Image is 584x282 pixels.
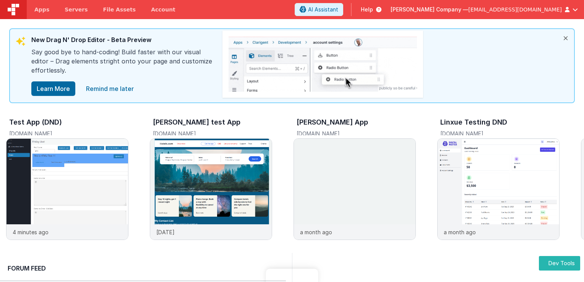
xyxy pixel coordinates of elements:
[361,6,373,13] span: Help
[34,6,49,13] span: Apps
[391,6,578,13] button: [PERSON_NAME] Company — [EMAIL_ADDRESS][DOMAIN_NAME]
[297,117,368,127] h3: [PERSON_NAME] App
[440,117,507,127] h3: Linxue Testing DND
[9,130,128,138] h5: [DOMAIN_NAME]
[297,130,416,138] h5: [DOMAIN_NAME]
[440,130,560,138] h5: [DOMAIN_NAME]
[444,228,476,236] p: a month ago
[156,228,175,236] p: [DATE]
[295,3,343,16] button: AI Assistant
[153,130,272,138] h5: [DOMAIN_NAME]
[9,117,62,127] h3: Test App (DND)
[557,29,574,47] i: close
[31,35,215,47] div: New Drag N' Drop Editor - Beta Preview
[153,117,240,127] h3: [PERSON_NAME] test App
[391,6,468,13] span: [PERSON_NAME] Company —
[65,6,88,13] span: Servers
[300,228,332,236] p: a month ago
[81,81,138,96] a: close
[468,6,562,13] span: [EMAIL_ADDRESS][DOMAIN_NAME]
[308,6,338,13] span: AI Assistant
[31,47,215,81] div: Say good bye to hand-coding! Build faster with our visual editor – Drag elements stright onto you...
[31,81,75,96] button: Learn More
[8,264,278,273] h2: Forum Feed
[103,6,136,13] span: File Assets
[539,256,580,271] button: Dev Tools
